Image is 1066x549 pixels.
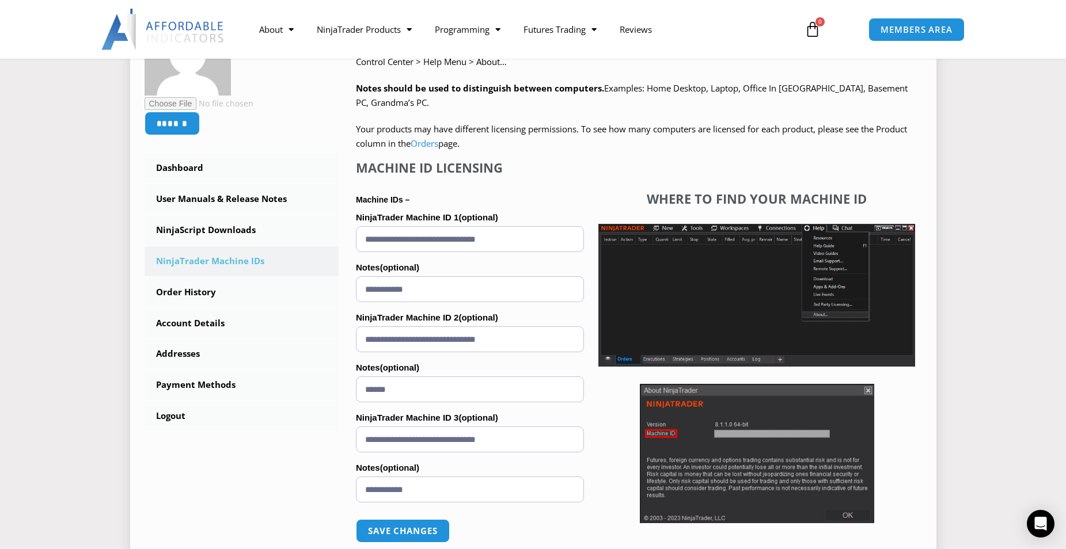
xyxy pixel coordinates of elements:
a: Addresses [145,339,339,369]
label: Notes [356,359,584,376]
img: LogoAI | Affordable Indicators – NinjaTrader [101,9,225,50]
a: Reviews [608,16,663,43]
span: (optional) [458,413,498,422]
span: (optional) [458,212,498,222]
label: NinjaTrader Machine ID 2 [356,309,584,326]
strong: Machine IDs – [356,195,409,204]
div: Open Intercom Messenger [1027,510,1054,537]
span: (optional) [458,312,498,322]
span: (optional) [380,262,419,272]
button: Save changes [356,519,450,543]
img: Screenshot 2025-01-17 1155544 | Affordable Indicators – NinjaTrader [598,224,915,367]
label: Notes [356,459,584,476]
a: Payment Methods [145,370,339,400]
span: Your products may have different licensing permissions. To see how many computers are licensed fo... [356,123,907,150]
h4: Machine ID Licensing [356,160,584,175]
span: MEMBERS AREA [881,25,953,34]
a: Orders [411,138,438,149]
a: NinjaTrader Products [305,16,423,43]
a: Order History [145,277,339,307]
label: Notes [356,259,584,276]
a: 0 [787,13,838,46]
strong: Notes should be used to distinguish between computers. [356,82,604,94]
a: Dashboard [145,153,339,183]
nav: Account pages [145,153,339,431]
span: (optional) [380,463,419,472]
a: Futures Trading [512,16,608,43]
h4: Where to find your Machine ID [598,191,915,206]
label: NinjaTrader Machine ID 1 [356,209,584,226]
span: (optional) [380,363,419,372]
nav: Menu [248,16,791,43]
span: 0 [815,17,825,26]
a: NinjaTrader Machine IDs [145,246,339,276]
a: Logout [145,401,339,431]
a: NinjaScript Downloads [145,215,339,245]
a: Programming [423,16,512,43]
a: About [248,16,305,43]
a: User Manuals & Release Notes [145,184,339,214]
a: Account Details [145,308,339,338]
img: Screenshot 2025-01-17 114931 | Affordable Indicators – NinjaTrader [640,384,874,523]
a: MEMBERS AREA [868,18,965,41]
label: NinjaTrader Machine ID 3 [356,409,584,426]
span: Examples: Home Desktop, Laptop, Office In [GEOGRAPHIC_DATA], Basement PC, Grandma’s PC. [356,82,908,109]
